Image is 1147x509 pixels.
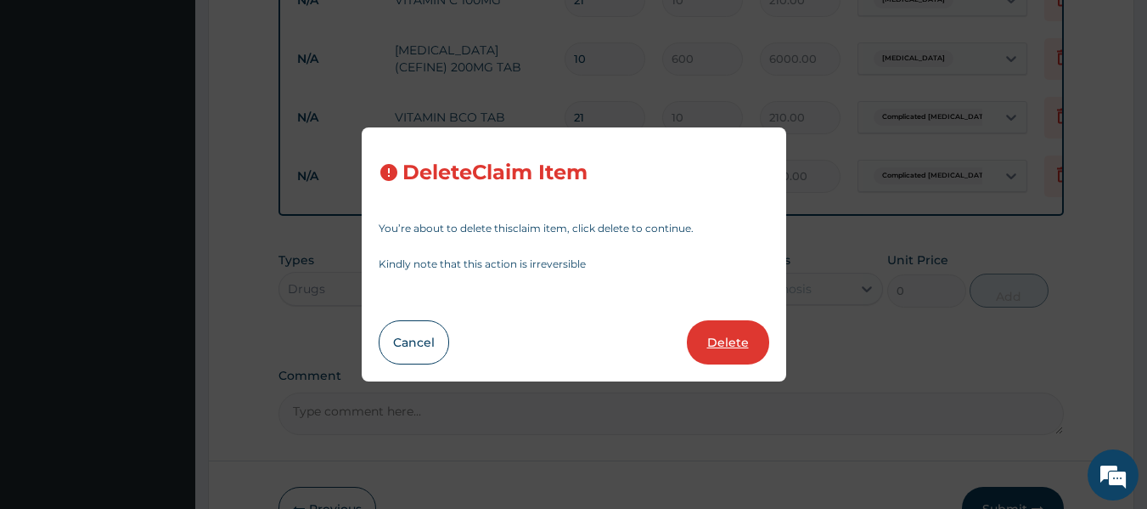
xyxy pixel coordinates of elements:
p: Kindly note that this action is irreversible [379,259,769,269]
p: You’re about to delete this claim item , click delete to continue. [379,223,769,234]
img: d_794563401_company_1708531726252_794563401 [31,85,69,127]
div: Chat with us now [88,95,285,117]
textarea: Type your message and hit 'Enter' [8,333,323,393]
button: Cancel [379,320,449,365]
div: Minimize live chat window [278,8,319,49]
h3: Delete Claim Item [402,161,588,184]
span: We're online! [98,149,234,320]
button: Delete [687,320,769,365]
